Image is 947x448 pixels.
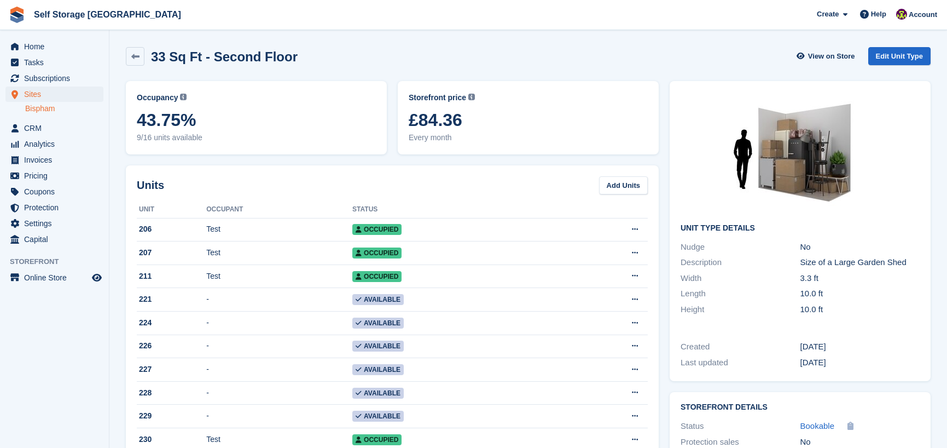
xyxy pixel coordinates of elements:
[800,241,920,254] div: No
[24,136,90,152] span: Analytics
[24,184,90,199] span: Coupons
[468,94,475,100] img: icon-info-grey-7440780725fd019a000dd9b08b2336e03edf1995a4989e88bcd33f0948082b44.svg
[681,403,920,412] h2: Storefront Details
[5,200,103,215] a: menu
[352,318,404,329] span: Available
[800,256,920,269] div: Size of a Large Garden Shed
[352,411,404,422] span: Available
[800,288,920,300] div: 10.0 ft
[137,317,206,329] div: 224
[206,223,352,235] div: Test
[409,92,466,104] span: Storefront price
[24,232,90,247] span: Capital
[352,364,404,375] span: Available
[5,270,103,285] a: menu
[206,335,352,358] td: -
[817,9,839,20] span: Create
[871,9,886,20] span: Help
[137,364,206,375] div: 227
[137,92,178,104] span: Occupancy
[24,55,90,70] span: Tasks
[206,434,352,445] div: Test
[5,152,103,168] a: menu
[808,51,855,62] span: View on Store
[9,7,25,23] img: stora-icon-8386f47178a22dfd0bd8f6a31ec36ba5ce8667c1dd55bd0f319d3a0aa187defe.svg
[352,434,402,445] span: Occupied
[5,232,103,247] a: menu
[800,357,920,369] div: [DATE]
[681,303,800,316] div: Height
[352,341,404,352] span: Available
[5,168,103,183] a: menu
[151,49,298,64] h2: 33 Sq Ft - Second Floor
[25,104,103,114] a: Bispham
[137,110,376,130] span: 43.75%
[681,241,800,254] div: Nudge
[24,168,90,183] span: Pricing
[206,271,352,282] div: Test
[137,434,206,445] div: 230
[681,224,920,233] h2: Unit Type details
[352,294,404,305] span: Available
[24,120,90,136] span: CRM
[896,9,907,20] img: Nicholas Williams
[10,256,109,267] span: Storefront
[206,312,352,335] td: -
[137,201,206,219] th: Unit
[352,201,556,219] th: Status
[24,39,90,54] span: Home
[5,120,103,136] a: menu
[5,39,103,54] a: menu
[180,94,187,100] img: icon-info-grey-7440780725fd019a000dd9b08b2336e03edf1995a4989e88bcd33f0948082b44.svg
[5,71,103,86] a: menu
[5,55,103,70] a: menu
[24,87,90,102] span: Sites
[5,184,103,199] a: menu
[352,248,402,259] span: Occupied
[868,47,931,65] a: Edit Unit Type
[137,132,376,143] span: 9/16 units available
[5,87,103,102] a: menu
[409,132,648,143] span: Every month
[24,200,90,215] span: Protection
[206,405,352,428] td: -
[599,176,648,194] a: Add Units
[24,71,90,86] span: Subscriptions
[137,223,206,235] div: 206
[681,272,800,285] div: Width
[90,271,103,284] a: Preview store
[409,110,648,130] span: £84.36
[909,9,937,20] span: Account
[30,5,185,24] a: Self Storage [GEOGRAPHIC_DATA]
[795,47,859,65] a: View on Store
[681,341,800,353] div: Created
[206,288,352,312] td: -
[137,271,206,282] div: 211
[24,216,90,231] span: Settings
[800,272,920,285] div: 3.3 ft
[137,294,206,305] div: 221
[5,136,103,152] a: menu
[206,201,352,219] th: Occupant
[137,247,206,259] div: 207
[137,340,206,352] div: 226
[24,270,90,285] span: Online Store
[137,387,206,399] div: 228
[800,420,835,433] a: Bookable
[137,177,164,193] h2: Units
[800,341,920,353] div: [DATE]
[718,92,882,215] img: 32-sqft-unit.jpg
[5,216,103,231] a: menu
[681,256,800,269] div: Description
[352,224,402,235] span: Occupied
[206,381,352,405] td: -
[206,358,352,382] td: -
[352,388,404,399] span: Available
[681,420,800,433] div: Status
[137,410,206,422] div: 229
[206,247,352,259] div: Test
[681,288,800,300] div: Length
[800,421,835,430] span: Bookable
[24,152,90,168] span: Invoices
[352,271,402,282] span: Occupied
